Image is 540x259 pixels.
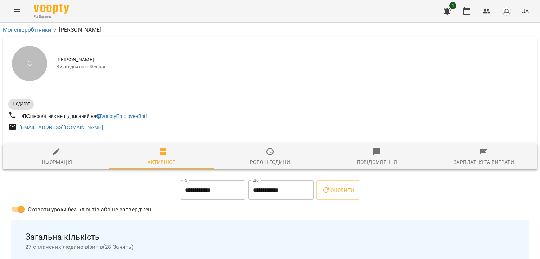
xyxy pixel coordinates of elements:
div: Зарплатня та Витрати [454,158,514,166]
span: [PERSON_NAME] [56,57,532,64]
img: Voopty Logo [34,4,69,14]
div: Повідомлення [357,158,397,166]
span: UA [521,7,529,15]
div: Робочі години [250,158,290,166]
a: [EMAIL_ADDRESS][DOMAIN_NAME] [20,125,103,130]
span: Загальна кількість [25,232,515,243]
span: Педагог [8,101,34,107]
span: Сховати уроки без клієнтів або не затверджені [28,205,153,214]
div: Співробітник не підписаний на ! [21,111,148,121]
div: Інформація [40,158,72,166]
div: С [12,46,47,81]
span: 1 [449,2,456,9]
a: Мої співробітники [3,26,51,33]
button: UA [519,5,532,18]
button: Оновити [316,180,360,200]
p: [PERSON_NAME] [59,26,102,34]
span: Оновити [322,186,354,194]
img: avatar_s.png [502,6,512,16]
span: 27 сплачених людино-візитів ( 28 Занять ) [25,243,515,251]
a: VooptyEmployeeBot [96,113,146,119]
span: Викладач англійської [56,64,532,71]
li: / [54,26,56,34]
button: Menu [8,3,25,20]
span: For Business [34,14,69,19]
nav: breadcrumb [3,26,537,34]
div: Активність [148,158,179,166]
